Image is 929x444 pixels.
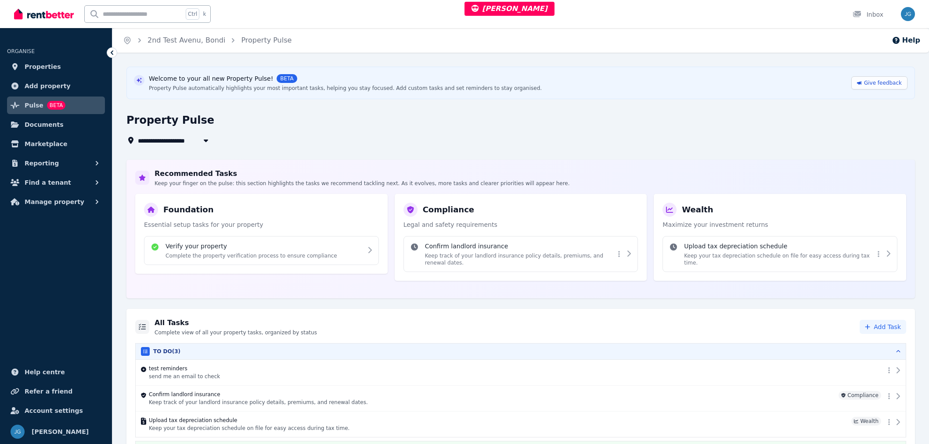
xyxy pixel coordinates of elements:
button: Add Task [860,320,906,334]
span: Manage property [25,197,84,207]
span: [PERSON_NAME] [32,426,89,437]
span: Marketplace [25,139,67,149]
button: Reporting [7,154,105,172]
span: Help centre [25,367,65,377]
a: Marketplace [7,135,105,153]
button: More options [885,365,893,376]
div: Confirm landlord insuranceKeep track of your landlord insurance policy details, premiums, and ren... [403,236,638,272]
h4: Confirm landlord insurance [149,391,835,398]
p: Keep your tax depreciation schedule on file for easy access during tax time. [684,252,874,266]
span: BETA [47,101,65,110]
p: Complete view of all your property tasks, organized by status [155,329,317,336]
span: Ctrl [186,8,199,20]
span: Account settings [25,405,83,416]
button: More options [874,249,883,259]
a: Give feedback [851,76,907,90]
button: TO DO(3) [136,344,906,359]
p: Keep track of your landlord insurance policy details, premiums, and renewal dates. [425,252,615,266]
a: Help centre [7,363,105,381]
h4: Confirm landlord insurance [425,242,615,251]
a: Account settings [7,402,105,419]
h2: All Tasks [155,318,317,328]
button: More options [885,391,893,401]
span: Wealth [851,417,881,426]
span: Reporting [25,158,59,168]
span: Pulse [25,100,43,111]
div: Property Pulse automatically highlights your most important tasks, helping you stay focused. Add ... [149,85,542,92]
span: Properties [25,61,61,72]
nav: Breadcrumb [112,28,302,53]
button: Find a tenant [7,174,105,191]
a: 2nd Test Avenu, Bondi [148,36,225,44]
span: k [203,11,206,18]
div: Verify your propertyComplete the property verification process to ensure compliance [144,236,379,265]
button: More options [615,249,623,259]
img: Jeremy Goldschmidt [11,425,25,439]
h4: Upload tax depreciation schedule [684,242,874,251]
p: Maximize your investment returns [663,220,897,229]
h2: Recommended Tasks [155,168,570,179]
h3: Foundation [163,204,214,216]
div: Inbox [853,10,883,19]
a: PulseBETA [7,97,105,114]
h1: Property Pulse [126,113,214,127]
h4: Upload tax depreciation schedule [149,417,848,424]
button: More options [885,417,893,427]
span: Compliance [839,391,881,400]
span: Refer a friend [25,386,72,397]
span: Find a tenant [25,177,71,188]
img: Jeremy Goldschmidt [901,7,915,21]
p: Keep your tax depreciation schedule on file for easy access during tax time. [149,425,848,432]
span: BETA [277,74,297,83]
div: Upload tax depreciation scheduleKeep your tax depreciation schedule on file for easy access durin... [663,236,897,272]
h4: Verify your property [166,242,337,251]
span: Add Task [874,322,901,331]
h3: Wealth [682,204,713,216]
p: Keep your finger on the pulse: this section highlights the tasks we recommend tackling next. As i... [155,180,570,187]
span: [PERSON_NAME] [472,4,547,13]
a: Refer a friend [7,383,105,400]
span: ORGANISE [7,48,35,54]
a: Properties [7,58,105,75]
span: Give feedback [864,79,902,86]
a: Add property [7,77,105,95]
span: Welcome to your all new Property Pulse! [149,74,273,83]
p: Complete the property verification process to ensure compliance [166,252,337,259]
span: Add property [25,81,71,91]
button: Manage property [7,193,105,211]
img: RentBetter [14,7,74,21]
p: Essential setup tasks for your property [144,220,379,229]
p: send me an email to check [149,373,878,380]
h3: Compliance [423,204,474,216]
a: Documents [7,116,105,133]
span: Property Pulse [241,35,292,46]
h4: test reminders [149,365,878,372]
button: Help [892,35,920,46]
p: Legal and safety requirements [403,220,638,229]
span: Documents [25,119,64,130]
h3: TO DO ( 3 ) [153,348,180,355]
p: Keep track of your landlord insurance policy details, premiums, and renewal dates. [149,399,835,406]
